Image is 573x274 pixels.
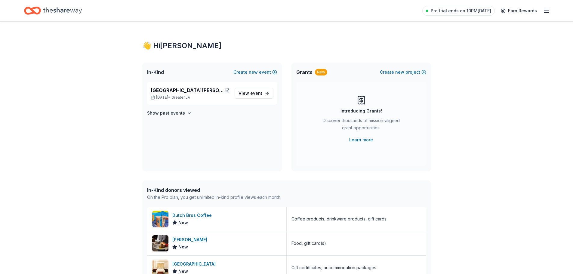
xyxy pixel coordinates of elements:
[151,95,230,100] p: [DATE] •
[152,235,168,251] img: Image for Fleming's
[249,69,258,76] span: new
[178,243,188,251] span: New
[147,186,281,194] div: In-Kind donors viewed
[380,69,426,76] button: Createnewproject
[151,87,225,94] span: [GEOGRAPHIC_DATA][PERSON_NAME][DEMOGRAPHIC_DATA] 2025 Dinner Auction 60th Anniversary
[235,88,273,99] a: View event
[250,91,262,96] span: event
[172,212,214,219] div: Dutch Bros Coffee
[233,69,277,76] button: Createnewevent
[142,41,431,51] div: 👋 Hi [PERSON_NAME]
[147,109,185,117] h4: Show past events
[291,215,387,223] div: Coffee products, drinkware products, gift cards
[497,5,541,16] a: Earn Rewards
[320,117,402,134] div: Discover thousands of mission-aligned grant opportunities.
[296,69,313,76] span: Grants
[340,107,382,115] div: Introducing Grants!
[178,219,188,226] span: New
[147,69,164,76] span: In-Kind
[152,211,168,227] img: Image for Dutch Bros Coffee
[239,90,262,97] span: View
[172,236,210,243] div: [PERSON_NAME]
[315,69,327,75] div: New
[422,6,495,16] a: Pro trial ends on 10PM[DATE]
[147,109,192,117] button: Show past events
[349,136,373,143] a: Learn more
[171,95,190,100] span: Greater LA
[147,194,281,201] div: On the Pro plan, you get unlimited in-kind profile views each month.
[431,7,491,14] span: Pro trial ends on 10PM[DATE]
[291,240,326,247] div: Food, gift card(s)
[395,69,404,76] span: new
[172,260,218,268] div: [GEOGRAPHIC_DATA]
[291,264,376,271] div: Gift certificates, accommodation packages
[24,4,82,18] a: Home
